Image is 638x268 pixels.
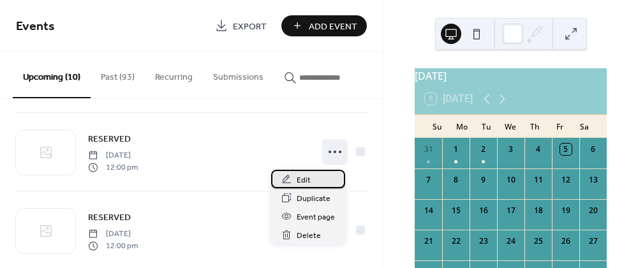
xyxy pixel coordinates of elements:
span: RESERVED [88,133,131,146]
div: 13 [588,174,599,186]
a: Export [205,15,276,36]
div: 8 [450,174,462,186]
div: 1 [450,144,462,155]
div: 31 [423,144,434,155]
span: 12:00 pm [88,161,138,173]
div: 10 [505,174,517,186]
div: 21 [423,235,434,247]
div: 26 [560,235,572,247]
span: Export [233,20,267,33]
div: 6 [588,144,599,155]
div: 2 [478,144,489,155]
span: Event page [297,211,335,224]
div: 3 [505,144,517,155]
span: Delete [297,229,321,242]
button: Submissions [203,52,274,97]
button: Add Event [281,15,367,36]
div: 11 [533,174,544,186]
div: 18 [533,205,544,216]
div: 9 [478,174,489,186]
div: 12 [560,174,572,186]
div: 20 [588,205,599,216]
div: Su [425,115,449,138]
div: 7 [423,174,434,186]
button: Past (93) [91,52,145,97]
div: 16 [478,205,489,216]
div: 24 [505,235,517,247]
button: Upcoming (10) [13,52,91,98]
div: 15 [450,205,462,216]
span: Edit [297,174,311,187]
div: Sa [572,115,597,138]
a: RESERVED [88,131,131,146]
span: Add Event [309,20,357,33]
span: 12:00 pm [88,240,138,251]
div: 4 [533,144,544,155]
div: 22 [450,235,462,247]
span: Events [16,14,55,39]
div: 25 [533,235,544,247]
a: RESERVED [88,210,131,225]
span: [DATE] [88,150,138,161]
div: 19 [560,205,572,216]
div: Th [523,115,547,138]
div: [DATE] [415,68,607,84]
div: Tu [474,115,498,138]
button: Recurring [145,52,203,97]
span: Duplicate [297,192,330,205]
span: RESERVED [88,211,131,225]
div: 17 [505,205,517,216]
div: 5 [560,144,572,155]
div: Mo [449,115,473,138]
div: We [498,115,523,138]
span: [DATE] [88,228,138,240]
div: 23 [478,235,489,247]
div: 27 [588,235,599,247]
div: 14 [423,205,434,216]
div: Fr [547,115,572,138]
